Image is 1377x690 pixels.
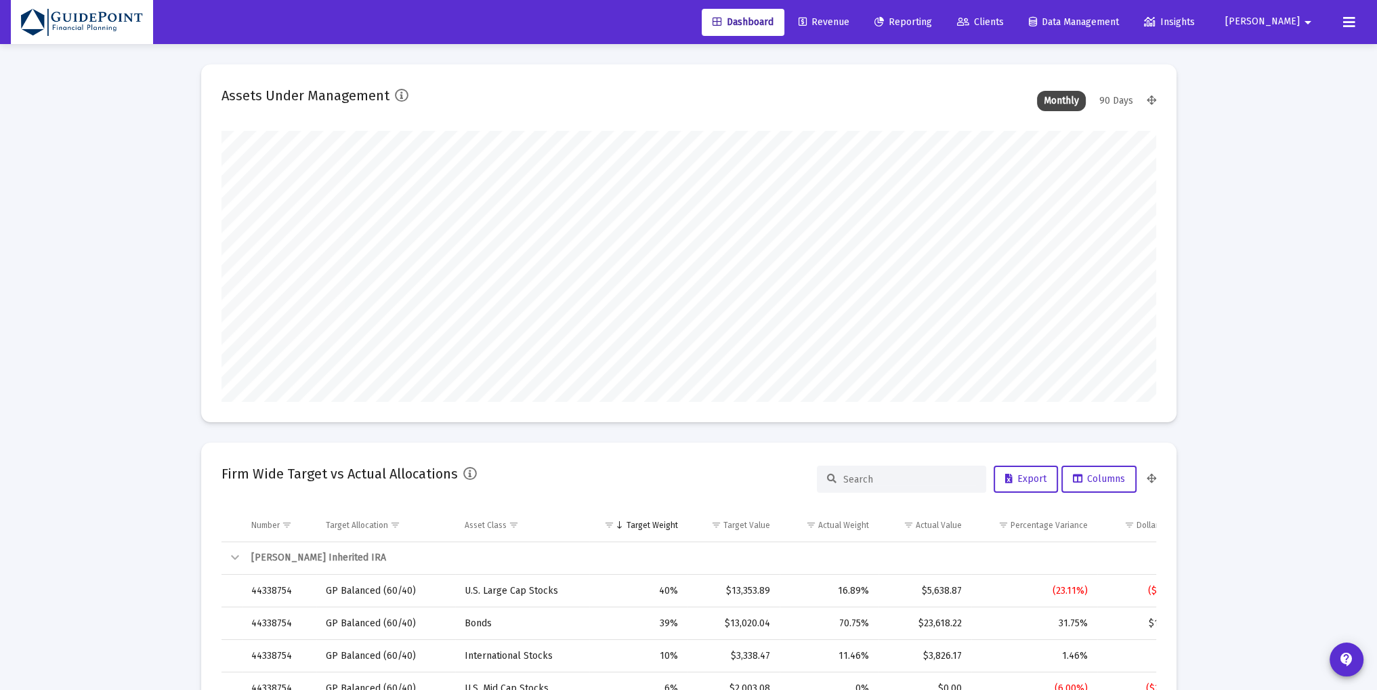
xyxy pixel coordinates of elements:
a: Data Management [1018,9,1130,36]
a: Revenue [788,9,860,36]
td: 44338754 [242,575,316,607]
span: Dashboard [713,16,774,28]
td: GP Balanced (60/40) [316,607,456,640]
span: Reporting [874,16,932,28]
td: GP Balanced (60/40) [316,640,456,672]
td: Column Number [242,509,316,542]
div: Number [251,520,280,531]
td: U.S. Large Cap Stocks [455,575,589,607]
a: Reporting [864,9,943,36]
span: Insights [1144,16,1195,28]
div: (23.11%) [981,584,1088,598]
div: $3,826.17 [888,649,962,663]
a: Insights [1133,9,1206,36]
span: Clients [957,16,1004,28]
span: Show filter options for column 'Dollar Variance' [1124,520,1135,530]
td: Collapse [221,542,242,575]
div: $487.70 [1107,649,1193,663]
span: Data Management [1029,16,1119,28]
div: Actual Weight [818,520,869,531]
div: 40% [599,584,678,598]
div: $5,638.87 [888,584,962,598]
span: Columns [1073,473,1125,485]
td: Column Actual Weight [780,509,878,542]
td: 44338754 [242,607,316,640]
span: Revenue [799,16,849,28]
h2: Assets Under Management [221,85,389,106]
button: Export [994,466,1058,493]
button: [PERSON_NAME] [1209,8,1332,35]
div: $13,353.89 [697,584,770,598]
span: Show filter options for column 'Target Weight' [604,520,614,530]
span: Show filter options for column 'Target Value' [711,520,721,530]
h2: Firm Wide Target vs Actual Allocations [221,463,458,485]
td: Column Dollar Variance [1097,509,1205,542]
td: GP Balanced (60/40) [316,575,456,607]
div: Target Allocation [326,520,388,531]
span: Show filter options for column 'Percentage Variance' [998,520,1009,530]
span: Show filter options for column 'Actual Weight' [806,520,816,530]
div: ($7,715.02) [1107,584,1193,598]
td: Column Percentage Variance [971,509,1097,542]
span: Export [1005,473,1046,485]
td: Column Target Value [687,509,780,542]
div: Target Value [723,520,770,531]
div: $23,618.22 [888,617,962,630]
div: 11.46% [789,649,869,663]
td: Column Target Allocation [316,509,456,542]
span: [PERSON_NAME] [1225,16,1300,28]
a: Dashboard [702,9,784,36]
div: 10% [599,649,678,663]
span: Show filter options for column 'Actual Value' [904,520,914,530]
div: 31.75% [981,617,1088,630]
div: Monthly [1037,91,1086,111]
div: 90 Days [1093,91,1140,111]
span: Show filter options for column 'Asset Class' [509,520,519,530]
div: 70.75% [789,617,869,630]
a: Clients [946,9,1015,36]
td: International Stocks [455,640,589,672]
div: Target Weight [627,520,678,531]
div: [PERSON_NAME] Inherited IRA [251,551,1193,565]
td: Column Target Weight [589,509,687,542]
td: Bonds [455,607,589,640]
button: Columns [1061,466,1137,493]
div: $3,338.47 [697,649,770,663]
div: 1.46% [981,649,1088,663]
div: 39% [599,617,678,630]
mat-icon: arrow_drop_down [1300,9,1316,36]
div: 16.89% [789,584,869,598]
td: Column Asset Class [455,509,589,542]
span: Show filter options for column 'Target Allocation' [390,520,400,530]
span: Show filter options for column 'Number' [282,520,292,530]
div: Percentage Variance [1011,520,1088,531]
td: 44338754 [242,640,316,672]
mat-icon: contact_support [1338,651,1355,668]
div: Actual Value [916,520,962,531]
div: Asset Class [465,520,507,531]
img: Dashboard [21,9,143,36]
div: $10,598.18 [1107,617,1193,630]
td: Column Actual Value [878,509,971,542]
input: Search [843,474,976,485]
div: $13,020.04 [697,617,770,630]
